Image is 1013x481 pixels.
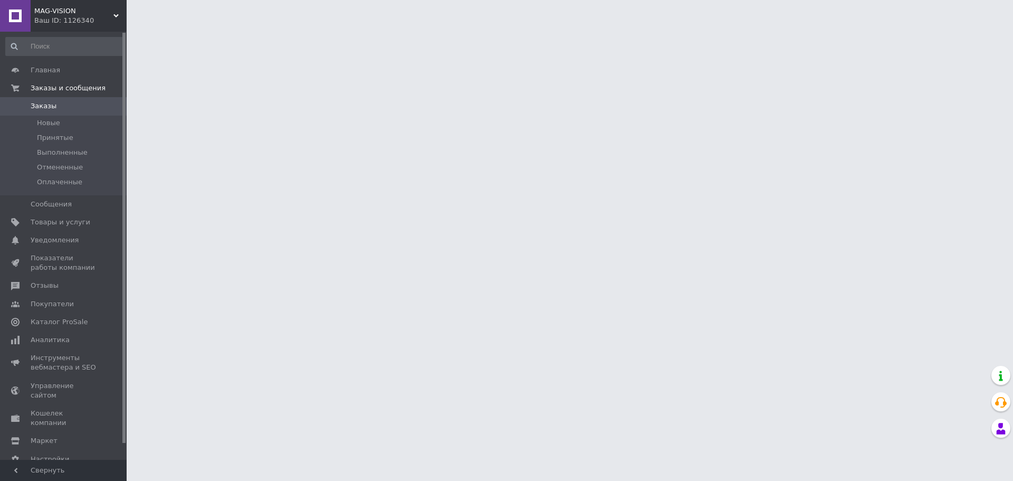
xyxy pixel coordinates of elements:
[31,101,56,111] span: Заказы
[31,281,59,290] span: Отзывы
[31,235,79,245] span: Уведомления
[31,218,90,227] span: Товары и услуги
[5,37,125,56] input: Поиск
[37,148,88,157] span: Выполненные
[31,317,88,327] span: Каталог ProSale
[37,177,82,187] span: Оплаченные
[31,299,74,309] span: Покупатели
[31,455,69,464] span: Настройки
[31,200,72,209] span: Сообщения
[34,6,113,16] span: MAG-VISION
[31,253,98,272] span: Показатели работы компании
[34,16,127,25] div: Ваш ID: 1126340
[37,118,60,128] span: Новые
[37,163,83,172] span: Отмененные
[31,381,98,400] span: Управление сайтом
[31,436,58,446] span: Маркет
[37,133,73,143] span: Принятые
[31,353,98,372] span: Инструменты вебмастера и SEO
[31,409,98,428] span: Кошелек компании
[31,83,106,93] span: Заказы и сообщения
[31,65,60,75] span: Главная
[31,335,70,345] span: Аналитика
